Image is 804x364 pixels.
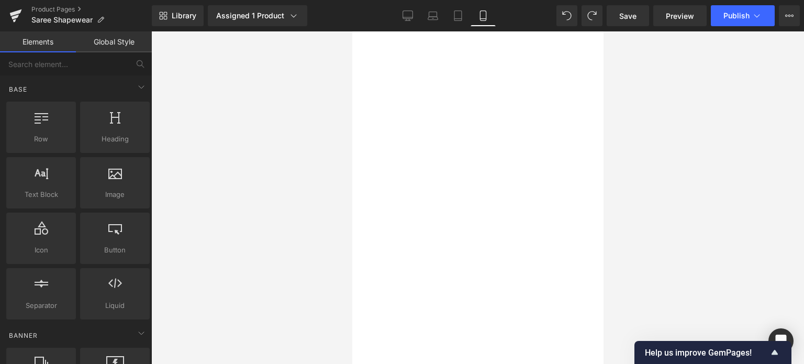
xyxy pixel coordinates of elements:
span: Preview [666,10,694,21]
span: Banner [8,330,39,340]
button: Redo [582,5,602,26]
span: Heading [83,134,147,145]
button: More [779,5,800,26]
div: Assigned 1 Product [216,10,299,21]
a: Tablet [445,5,471,26]
span: Button [83,245,147,256]
span: Image [83,189,147,200]
button: Show survey - Help us improve GemPages! [645,346,781,359]
a: Global Style [76,31,152,52]
span: Icon [9,245,73,256]
span: Saree Shapewear [31,16,93,24]
span: Text Block [9,189,73,200]
span: Save [619,10,636,21]
button: Undo [556,5,577,26]
span: Row [9,134,73,145]
span: Library [172,11,196,20]
div: Open Intercom Messenger [768,328,794,354]
a: New Library [152,5,204,26]
a: Mobile [471,5,496,26]
span: Help us improve GemPages! [645,348,768,358]
a: Laptop [420,5,445,26]
span: Separator [9,300,73,311]
span: Base [8,84,28,94]
span: Publish [723,12,750,20]
button: Publish [711,5,775,26]
a: Desktop [395,5,420,26]
a: Product Pages [31,5,152,14]
span: Liquid [83,300,147,311]
a: Preview [653,5,707,26]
